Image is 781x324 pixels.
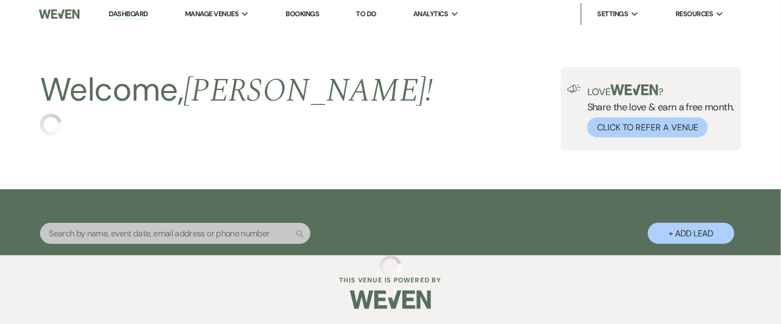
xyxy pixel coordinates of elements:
[648,223,734,244] button: + Add Lead
[183,66,433,116] span: [PERSON_NAME] !
[587,84,734,97] p: Love ?
[286,9,320,18] a: Bookings
[581,84,734,137] div: Share the love & earn a free month.
[40,114,62,135] img: loading spinner
[39,3,80,25] img: Weven Logo
[413,9,448,19] span: Analytics
[598,9,628,19] span: Settings
[350,281,431,319] img: Weven Logo
[109,9,148,19] a: Dashboard
[676,9,713,19] span: Resources
[567,84,581,93] img: loud-speaker-illustration.svg
[380,255,401,277] img: loading spinner
[40,67,433,114] h2: Welcome,
[611,84,659,95] img: weven-logo-green.svg
[587,117,708,137] button: Click to Refer a Venue
[185,9,239,19] span: Manage Venues
[40,223,310,244] input: Search by name, event date, email address or phone number
[356,9,376,18] a: To Do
